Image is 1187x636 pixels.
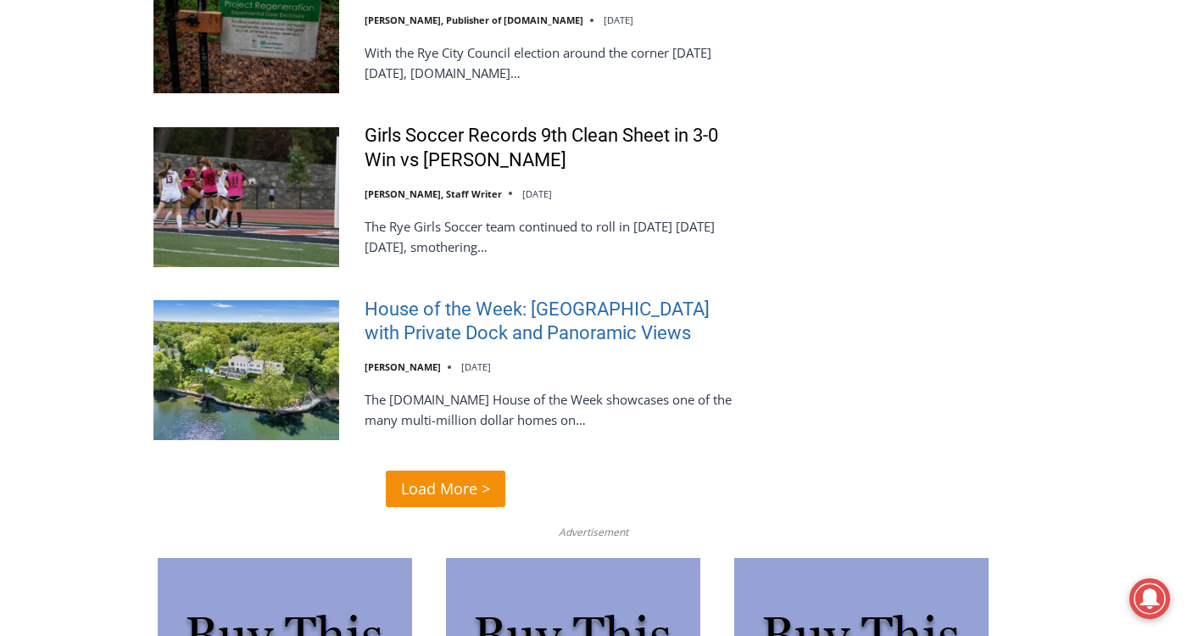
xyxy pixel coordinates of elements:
a: Load More > [386,471,505,507]
a: Intern @ [DOMAIN_NAME] [408,165,822,211]
a: House of the Week: [GEOGRAPHIC_DATA] with Private Dock and Panoramic Views [365,298,737,346]
a: [PERSON_NAME], Staff Writer [365,187,502,200]
p: The [DOMAIN_NAME] House of the Week showcases one of the many multi-million dollar homes on… [365,389,737,430]
p: The Rye Girls Soccer team continued to roll in [DATE] [DATE][DATE], smothering… [365,216,737,257]
span: Intern @ [DOMAIN_NAME] [443,169,786,207]
a: Girls Soccer Records 9th Clean Sheet in 3-0 Win vs [PERSON_NAME] [365,124,737,172]
a: [PERSON_NAME], Publisher of [DOMAIN_NAME] [365,14,583,26]
span: Load More > [401,477,490,501]
span: Advertisement [542,524,645,540]
a: [PERSON_NAME] [365,360,441,373]
p: With the Rye City Council election around the corner [DATE][DATE], [DOMAIN_NAME]… [365,42,737,83]
time: [DATE] [604,14,633,26]
img: House of the Week: Historic Rye Waterfront Estate with Private Dock and Panoramic Views [153,300,339,439]
div: "The first chef I interviewed talked about coming to [GEOGRAPHIC_DATA] from [GEOGRAPHIC_DATA] in ... [428,1,801,165]
img: Girls Soccer Records 9th Clean Sheet in 3-0 Win vs Harrison [153,127,339,266]
time: [DATE] [461,360,491,373]
time: [DATE] [522,187,552,200]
